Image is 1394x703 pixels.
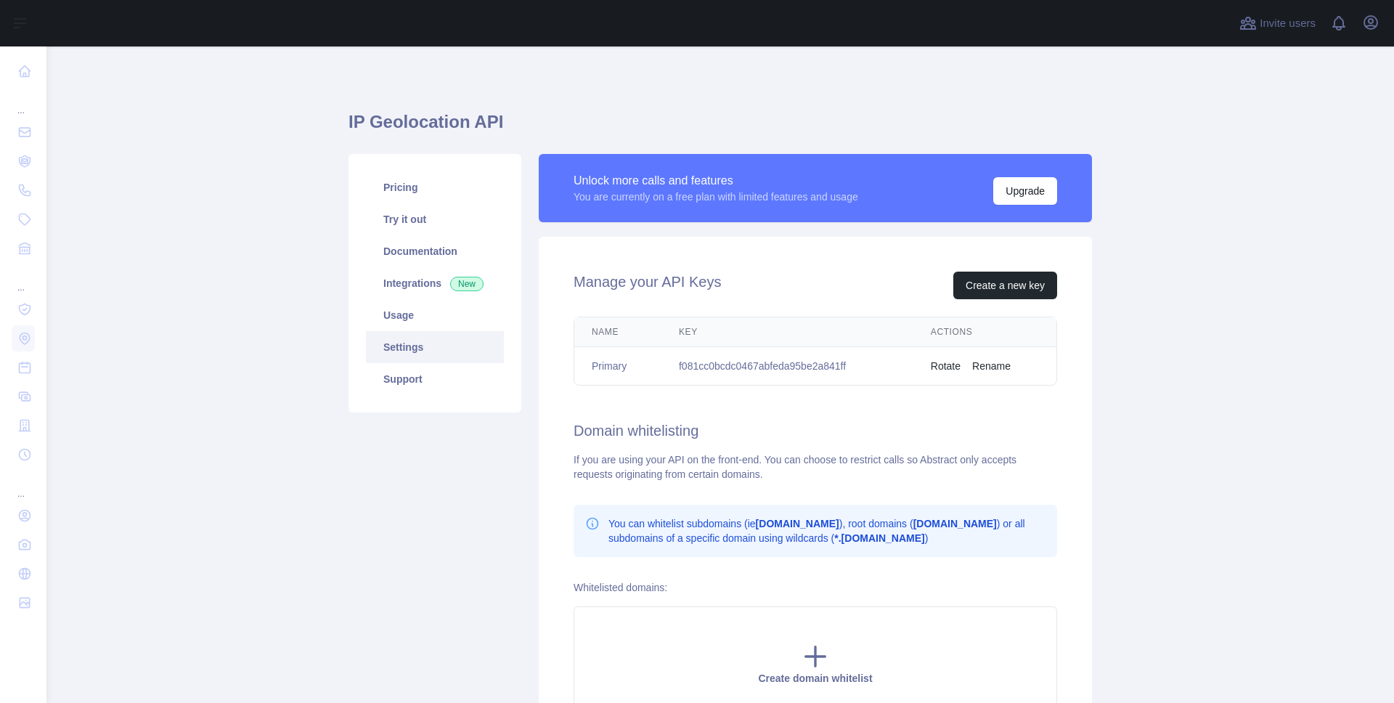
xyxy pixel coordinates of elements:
td: Primary [574,347,661,386]
span: New [450,277,484,291]
a: Usage [366,299,504,331]
h1: IP Geolocation API [348,110,1092,145]
a: Integrations New [366,267,504,299]
a: Try it out [366,203,504,235]
button: Create a new key [953,272,1057,299]
th: Name [574,317,661,347]
th: Key [661,317,913,347]
a: Settings [366,331,504,363]
span: Invite users [1260,15,1316,32]
div: ... [12,87,35,116]
div: ... [12,471,35,500]
button: Rename [972,359,1011,373]
th: Actions [913,317,1056,347]
td: f081cc0bcdc0467abfeda95be2a841ff [661,347,913,386]
div: Unlock more calls and features [574,172,858,190]
b: *.[DOMAIN_NAME] [834,532,924,544]
button: Rotate [931,359,961,373]
h2: Domain whitelisting [574,420,1057,441]
button: Invite users [1236,12,1318,35]
h2: Manage your API Keys [574,272,721,299]
b: [DOMAIN_NAME] [913,518,997,529]
div: If you are using your API on the front-end. You can choose to restrict calls so Abstract only acc... [574,452,1057,481]
b: [DOMAIN_NAME] [756,518,839,529]
p: You can whitelist subdomains (ie ), root domains ( ) or all subdomains of a specific domain using... [608,516,1045,545]
label: Whitelisted domains: [574,582,667,593]
a: Support [366,363,504,395]
span: Create domain whitelist [758,672,872,684]
div: ... [12,264,35,293]
a: Documentation [366,235,504,267]
a: Pricing [366,171,504,203]
button: Upgrade [993,177,1057,205]
div: You are currently on a free plan with limited features and usage [574,190,858,204]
